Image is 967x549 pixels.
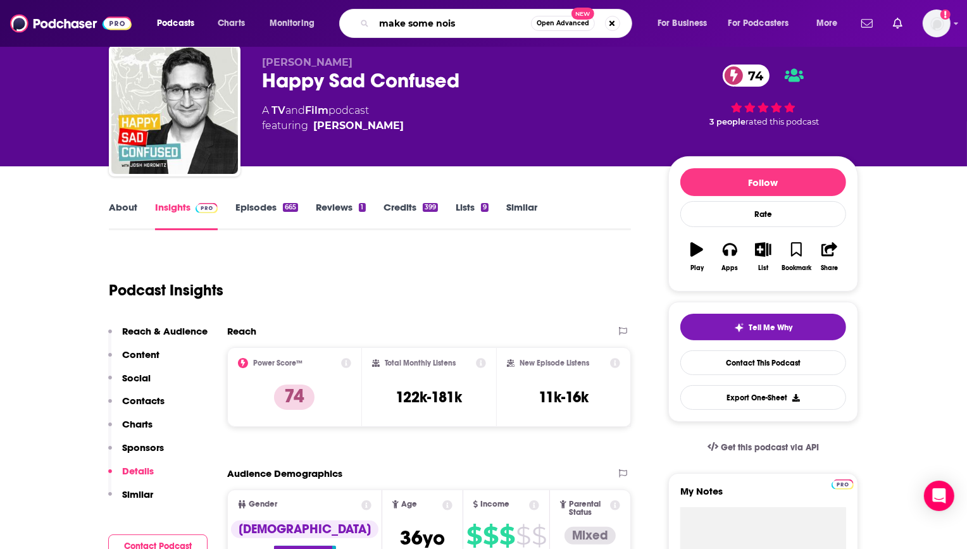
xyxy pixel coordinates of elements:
[697,432,829,463] a: Get this podcast via API
[108,465,154,488] button: Details
[316,201,365,230] a: Reviews1
[723,65,770,87] a: 74
[680,485,846,507] label: My Notes
[196,203,218,213] img: Podchaser Pro
[680,314,846,340] button: tell me why sparkleTell Me Why
[506,201,537,230] a: Similar
[735,65,770,87] span: 74
[680,234,713,280] button: Play
[108,372,151,395] button: Social
[499,526,515,546] span: $
[108,488,153,512] button: Similar
[396,388,462,407] h3: 122k-181k
[709,117,746,126] span: 3 people
[532,526,546,546] span: $
[722,264,739,272] div: Apps
[374,13,531,34] input: Search podcasts, credits, & more...
[483,526,498,546] span: $
[109,201,137,230] a: About
[10,11,132,35] img: Podchaser - Follow, Share and Rate Podcasts
[565,527,616,545] div: Mixed
[231,521,378,538] div: [DEMOGRAPHIC_DATA]
[313,118,404,133] a: Josh Horowitz
[569,500,608,517] span: Parental Status
[713,234,746,280] button: Apps
[680,350,846,375] a: Contact This Podcast
[758,264,768,272] div: List
[285,104,305,116] span: and
[108,395,165,418] button: Contacts
[122,465,154,477] p: Details
[108,349,159,372] button: Content
[480,500,509,509] span: Income
[235,201,298,230] a: Episodes665
[122,488,153,500] p: Similar
[466,526,482,546] span: $
[813,234,846,280] button: Share
[108,325,208,349] button: Reach & Audience
[728,15,789,32] span: For Podcasters
[262,118,404,133] span: featuring
[122,395,165,407] p: Contacts
[157,15,194,32] span: Podcasts
[423,203,438,212] div: 399
[351,9,644,38] div: Search podcasts, credits, & more...
[888,13,908,34] a: Show notifications dropdown
[253,359,303,367] h2: Power Score™
[305,104,328,116] a: Film
[261,13,331,34] button: open menu
[680,168,846,196] button: Follow
[923,9,951,37] img: User Profile
[821,264,838,272] div: Share
[520,359,589,367] h2: New Episode Listens
[571,8,594,20] span: New
[531,16,595,31] button: Open AdvancedNew
[111,47,238,174] img: Happy Sad Confused
[940,9,951,20] svg: Add a profile image
[923,9,951,37] button: Show profile menu
[262,103,404,133] div: A podcast
[218,15,245,32] span: Charts
[109,281,223,300] h1: Podcast Insights
[721,442,819,453] span: Get this podcast via API
[262,56,352,68] span: [PERSON_NAME]
[122,372,151,384] p: Social
[537,20,589,27] span: Open Advanced
[481,203,489,212] div: 9
[274,385,315,410] p: 74
[782,264,811,272] div: Bookmark
[227,325,256,337] h2: Reach
[856,13,878,34] a: Show notifications dropdown
[539,388,589,407] h3: 11k-16k
[385,359,456,367] h2: Total Monthly Listens
[746,117,819,126] span: rated this podcast
[122,349,159,361] p: Content
[122,441,164,453] p: Sponsors
[209,13,253,34] a: Charts
[668,56,858,135] div: 74 3 peoplerated this podcast
[720,13,808,34] button: open menu
[749,323,793,333] span: Tell Me Why
[816,15,838,32] span: More
[271,104,285,116] a: TV
[658,15,708,32] span: For Business
[734,323,744,333] img: tell me why sparkle
[780,234,813,280] button: Bookmark
[227,467,342,479] h2: Audience Demographics
[923,9,951,37] span: Logged in as WorldWide452
[155,201,218,230] a: InsightsPodchaser Pro
[456,201,489,230] a: Lists9
[249,500,277,509] span: Gender
[270,15,315,32] span: Monitoring
[832,479,854,490] img: Podchaser Pro
[108,418,153,441] button: Charts
[832,478,854,490] a: Pro website
[108,441,164,465] button: Sponsors
[690,264,704,272] div: Play
[747,234,780,280] button: List
[808,13,854,34] button: open menu
[516,526,530,546] span: $
[122,325,208,337] p: Reach & Audience
[283,203,298,212] div: 665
